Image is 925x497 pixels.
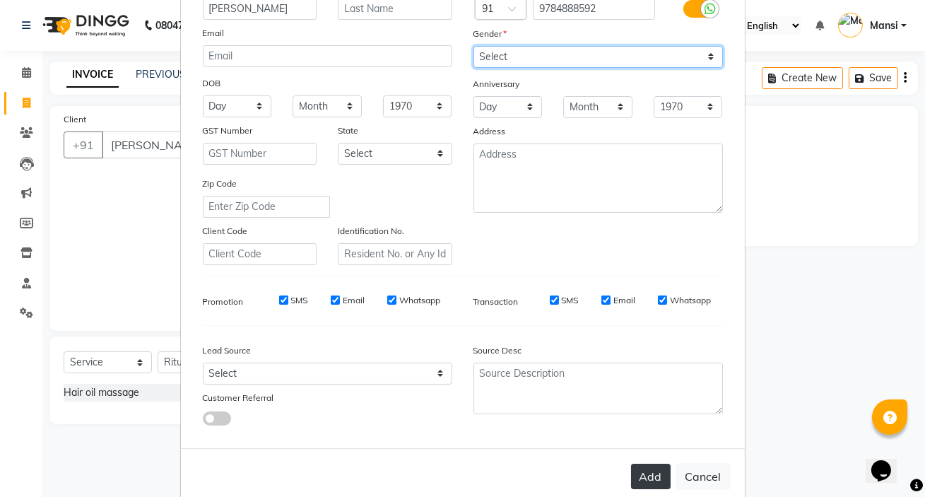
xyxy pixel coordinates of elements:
[203,392,274,404] label: Customer Referral
[473,125,506,138] label: Address
[203,124,253,137] label: GST Number
[473,296,519,308] label: Transaction
[203,77,221,90] label: DOB
[473,78,520,90] label: Anniversary
[343,294,365,307] label: Email
[203,243,317,265] input: Client Code
[338,243,452,265] input: Resident No. or Any Id
[676,463,731,490] button: Cancel
[562,294,579,307] label: SMS
[866,440,911,483] iframe: chat widget
[203,177,237,190] label: Zip Code
[203,296,244,308] label: Promotion
[473,28,507,40] label: Gender
[203,196,330,218] input: Enter Zip Code
[203,143,317,165] input: GST Number
[203,225,248,238] label: Client Code
[670,294,711,307] label: Whatsapp
[473,344,522,357] label: Source Desc
[203,27,225,40] label: Email
[338,124,358,137] label: State
[203,45,452,67] input: Email
[631,464,671,489] button: Add
[399,294,440,307] label: Whatsapp
[203,344,252,357] label: Lead Source
[338,225,404,238] label: Identification No.
[291,294,308,307] label: SMS
[613,294,635,307] label: Email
